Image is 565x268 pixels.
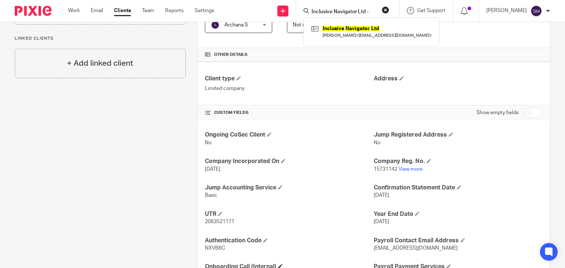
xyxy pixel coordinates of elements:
[195,7,214,14] a: Settings
[293,22,323,28] span: Not selected
[91,7,103,14] a: Email
[374,167,397,172] span: 15731142
[165,7,184,14] a: Reports
[205,219,234,224] span: 2063521171
[374,140,380,145] span: No
[205,85,374,92] p: Limited company
[142,7,154,14] a: Team
[486,7,527,14] p: [PERSON_NAME]
[214,52,248,58] span: Other details
[374,246,458,251] span: [EMAIL_ADDRESS][DOMAIN_NAME]
[15,36,186,41] p: Linked clients
[211,21,220,29] img: svg%3E
[417,8,445,13] span: Get Support
[205,184,374,192] h4: Jump Accounting Service
[374,210,543,218] h4: Year End Date
[15,6,51,16] img: Pixie
[374,219,389,224] span: [DATE]
[374,75,543,83] h4: Address
[530,5,542,17] img: svg%3E
[114,7,131,14] a: Clients
[374,193,389,198] span: [DATE]
[205,237,374,245] h4: Authentication Code
[374,237,543,245] h4: Payroll Contact Email Address
[205,167,220,172] span: [DATE]
[205,210,374,218] h4: UTR
[311,9,377,15] input: Search
[205,193,217,198] span: Basic
[205,131,374,139] h4: Ongoing CoSec Client
[374,157,543,165] h4: Company Reg. No.
[205,110,374,116] h4: CUSTOM FIELDS
[374,184,543,192] h4: Confirmation Statement Date
[205,246,225,251] span: NXVB6C
[205,140,212,145] span: No
[205,75,374,83] h4: Client type
[68,7,80,14] a: Work
[382,6,389,14] button: Clear
[67,58,133,69] h4: + Add linked client
[205,157,374,165] h4: Company Incorporated On
[224,22,248,28] span: Archana S
[374,131,543,139] h4: Jump Registered Address
[398,167,423,172] a: View more
[476,109,519,116] label: Show empty fields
